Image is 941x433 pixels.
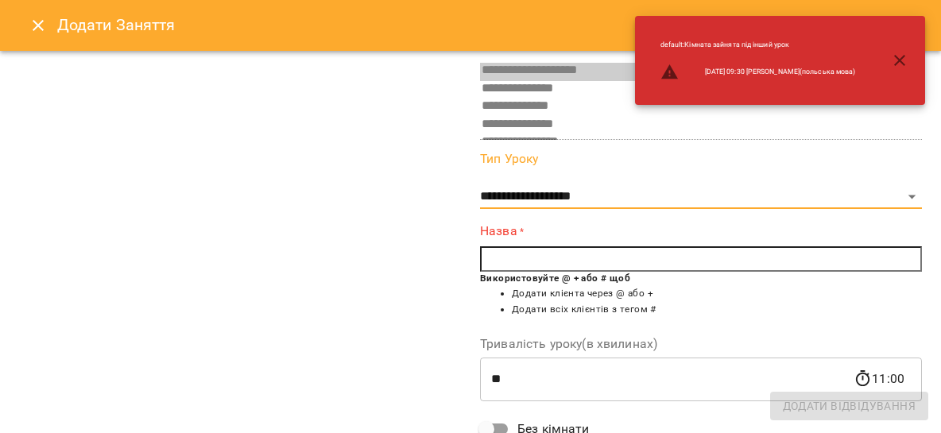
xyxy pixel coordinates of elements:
label: Тип Уроку [480,153,922,165]
li: Додати клієнта через @ або + [512,286,922,302]
label: Назва [480,222,922,240]
li: default : Кімната зайнята під інший урок [648,33,869,56]
h6: Додати Заняття [57,13,922,37]
b: Використовуйте @ + або # щоб [480,273,630,284]
li: [DATE] 09:30 [PERSON_NAME](польська мова) [648,56,869,88]
label: Тривалість уроку(в хвилинах) [480,338,922,350]
button: Close [19,6,57,44]
li: Додати всіх клієнтів з тегом # [512,302,922,318]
